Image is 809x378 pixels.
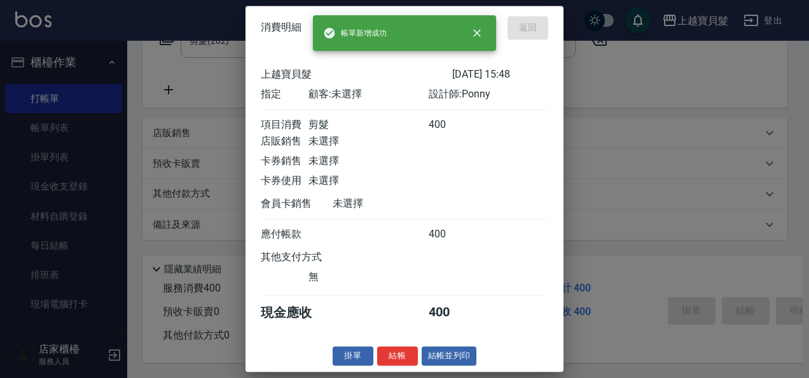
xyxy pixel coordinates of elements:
div: 未選擇 [308,155,428,168]
div: [DATE] 15:48 [452,68,548,81]
div: 400 [429,228,476,241]
button: 結帳並列印 [422,346,477,366]
div: 400 [429,118,476,132]
div: 其他支付方式 [261,251,357,264]
div: 400 [429,304,476,321]
div: 未選擇 [333,197,452,211]
button: close [463,19,491,47]
div: 卡券使用 [261,174,308,188]
div: 店販銷售 [261,135,308,148]
div: 會員卡銷售 [261,197,333,211]
div: 顧客: 未選擇 [308,88,428,101]
div: 未選擇 [308,174,428,188]
button: 掛單 [333,346,373,366]
span: 帳單新增成功 [323,27,387,39]
button: 結帳 [377,346,418,366]
div: 未選擇 [308,135,428,148]
div: 應付帳款 [261,228,308,241]
div: 無 [308,270,428,284]
div: 現金應收 [261,304,333,321]
div: 卡券銷售 [261,155,308,168]
div: 項目消費 [261,118,308,132]
span: 消費明細 [261,22,301,34]
div: 設計師: Ponny [429,88,548,101]
div: 上越寶貝髮 [261,68,452,81]
div: 剪髮 [308,118,428,132]
div: 指定 [261,88,308,101]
